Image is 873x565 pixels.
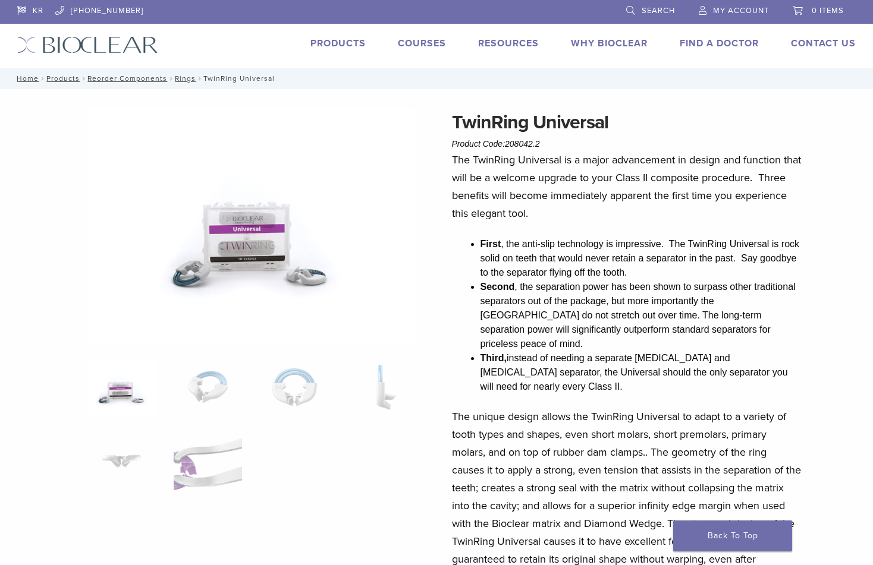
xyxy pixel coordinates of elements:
[452,151,802,222] p: The TwinRing Universal is a major advancement in design and function that will be a welcome upgra...
[174,432,242,491] img: TwinRing Universal - Image 6
[680,37,759,49] a: Find A Doctor
[481,280,802,351] li: , the separation power has been shown to surpass other traditional separators out of the package,...
[571,37,648,49] a: Why Bioclear
[87,432,156,491] img: TwinRing Universal - Image 5
[505,139,539,149] span: 208042.2
[87,74,167,83] a: Reorder Components
[13,74,39,83] a: Home
[8,68,865,89] nav: TwinRing Universal
[481,353,507,363] strong: Third,
[87,108,416,342] img: 208042.2
[673,520,792,551] a: Back To Top
[347,358,415,417] img: TwinRing Universal - Image 4
[398,37,446,49] a: Courses
[80,75,87,81] span: /
[481,239,501,249] strong: First
[310,37,366,49] a: Products
[791,37,856,49] a: Contact Us
[481,282,515,292] strong: Second
[196,75,203,81] span: /
[642,6,675,15] span: Search
[452,108,802,137] h1: TwinRing Universal
[39,75,46,81] span: /
[17,36,158,53] img: Bioclear
[175,74,196,83] a: Rings
[174,358,242,417] img: TwinRing Universal - Image 2
[713,6,769,15] span: My Account
[481,237,802,280] li: , the anti-slip technology is impressive. The TwinRing Universal is rock solid on teeth that woul...
[812,6,844,15] span: 0 items
[46,74,80,83] a: Products
[87,358,156,417] img: 208042.2-324x324.png
[452,139,540,149] span: Product Code:
[478,37,539,49] a: Resources
[481,351,802,394] li: instead of needing a separate [MEDICAL_DATA] and [MEDICAL_DATA] separator, the Universal should t...
[260,358,328,417] img: TwinRing Universal - Image 3
[167,75,175,81] span: /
